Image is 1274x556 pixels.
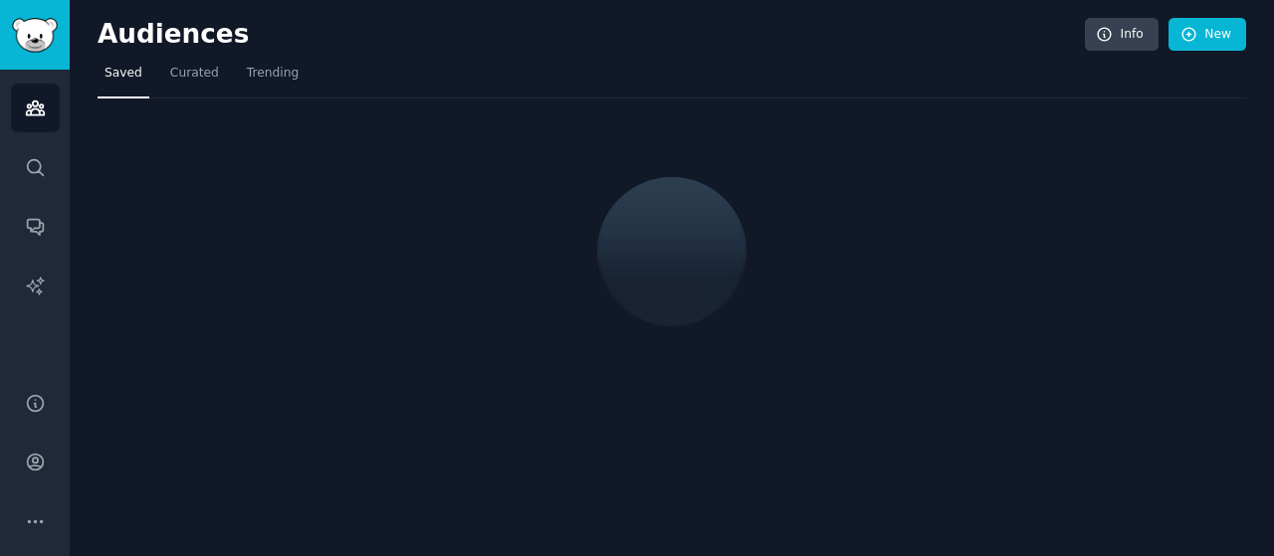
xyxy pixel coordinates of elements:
a: New [1168,18,1246,52]
a: Trending [240,58,306,98]
a: Curated [163,58,226,98]
a: Saved [98,58,149,98]
h2: Audiences [98,19,1085,51]
span: Saved [105,65,142,83]
a: Info [1085,18,1159,52]
span: Curated [170,65,219,83]
span: Trending [247,65,299,83]
img: GummySearch logo [12,18,58,53]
